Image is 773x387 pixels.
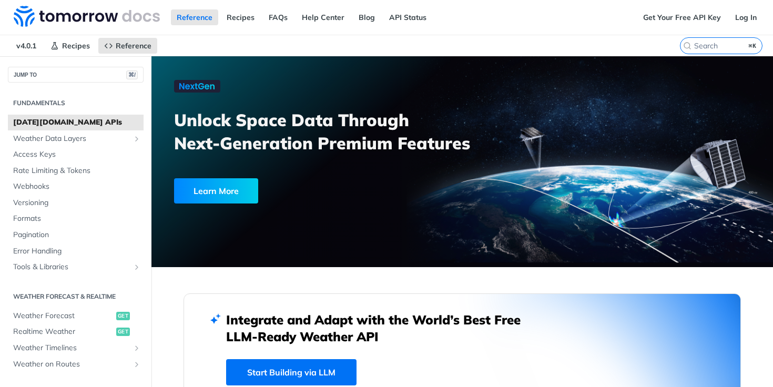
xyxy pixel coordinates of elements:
a: Start Building via LLM [226,359,357,385]
kbd: ⌘K [746,40,759,51]
a: Blog [353,9,381,25]
a: Rate Limiting & Tokens [8,163,144,179]
h2: Fundamentals [8,98,144,108]
span: Formats [13,213,141,224]
a: Weather Data LayersShow subpages for Weather Data Layers [8,131,144,147]
span: Weather on Routes [13,359,130,370]
a: Tools & LibrariesShow subpages for Tools & Libraries [8,259,144,275]
a: Get Your Free API Key [637,9,727,25]
img: NextGen [174,80,220,93]
button: Show subpages for Weather on Routes [133,360,141,369]
button: Show subpages for Tools & Libraries [133,263,141,271]
a: Reference [98,38,157,54]
span: Rate Limiting & Tokens [13,166,141,176]
button: Show subpages for Weather Data Layers [133,135,141,143]
span: get [116,328,130,336]
a: FAQs [263,9,293,25]
h3: Unlock Space Data Through Next-Generation Premium Features [174,108,474,155]
span: Pagination [13,230,141,240]
span: Tools & Libraries [13,262,130,272]
a: Recipes [45,38,96,54]
a: Log In [729,9,762,25]
span: Webhooks [13,181,141,192]
a: Weather TimelinesShow subpages for Weather Timelines [8,340,144,356]
a: Learn More [174,178,414,203]
span: Weather Forecast [13,311,114,321]
a: Weather on RoutesShow subpages for Weather on Routes [8,357,144,372]
span: Realtime Weather [13,327,114,337]
span: Versioning [13,198,141,208]
a: Help Center [296,9,350,25]
img: Tomorrow.io Weather API Docs [14,6,160,27]
span: Weather Data Layers [13,134,130,144]
div: Learn More [174,178,258,203]
span: Weather Timelines [13,343,130,353]
span: [DATE][DOMAIN_NAME] APIs [13,117,141,128]
span: Recipes [62,41,90,50]
a: Formats [8,211,144,227]
a: Reference [171,9,218,25]
span: get [116,312,130,320]
a: Versioning [8,195,144,211]
h2: Weather Forecast & realtime [8,292,144,301]
a: Error Handling [8,243,144,259]
a: [DATE][DOMAIN_NAME] APIs [8,115,144,130]
svg: Search [683,42,691,50]
a: Webhooks [8,179,144,195]
span: Error Handling [13,246,141,257]
a: Pagination [8,227,144,243]
span: v4.0.1 [11,38,42,54]
button: JUMP TO⌘/ [8,67,144,83]
a: Weather Forecastget [8,308,144,324]
span: Access Keys [13,149,141,160]
a: Realtime Weatherget [8,324,144,340]
a: Access Keys [8,147,144,162]
a: API Status [383,9,432,25]
a: Recipes [221,9,260,25]
span: Reference [116,41,151,50]
span: ⌘/ [126,70,138,79]
button: Show subpages for Weather Timelines [133,344,141,352]
h2: Integrate and Adapt with the World’s Best Free LLM-Ready Weather API [226,311,536,345]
